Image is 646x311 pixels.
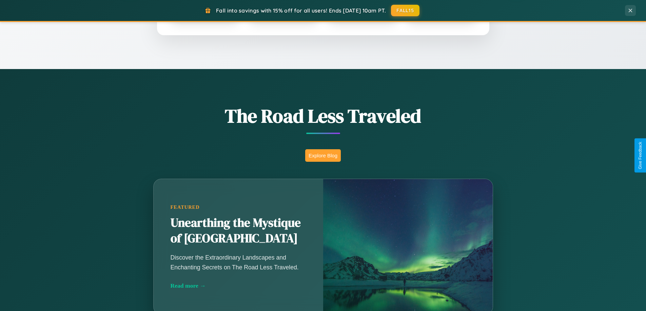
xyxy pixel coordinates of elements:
div: Give Feedback [638,142,643,169]
h2: Unearthing the Mystique of [GEOGRAPHIC_DATA] [171,215,306,246]
h1: The Road Less Traveled [120,103,527,129]
button: Explore Blog [305,149,341,162]
p: Discover the Extraordinary Landscapes and Enchanting Secrets on The Road Less Traveled. [171,253,306,272]
div: Featured [171,204,306,210]
button: FALL15 [391,5,419,16]
div: Read more → [171,282,306,289]
span: Fall into savings with 15% off for all users! Ends [DATE] 10am PT. [216,7,386,14]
